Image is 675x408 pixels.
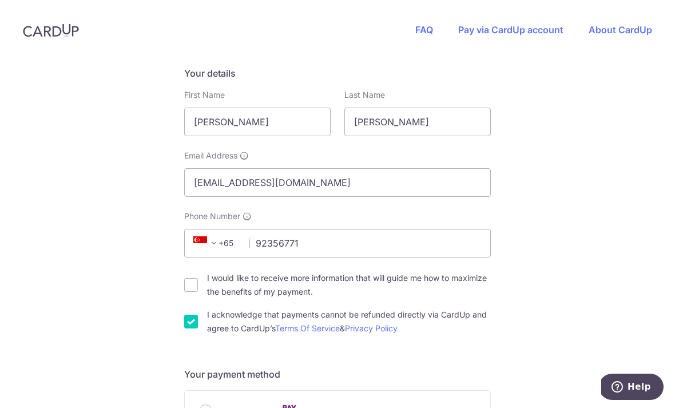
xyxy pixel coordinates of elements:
a: Privacy Policy [345,323,398,333]
img: CardUp [23,23,79,37]
h5: Your payment method [184,367,491,381]
a: About CardUp [589,24,652,35]
a: FAQ [415,24,433,35]
iframe: Opens a widget where you can find more information [601,374,664,402]
label: First Name [184,89,225,101]
span: +65 [193,236,221,250]
h5: Your details [184,66,491,80]
input: First name [184,108,331,136]
input: Email address [184,168,491,197]
span: +65 [190,236,241,250]
label: Last Name [344,89,385,101]
a: Terms Of Service [275,323,340,333]
input: Last name [344,108,491,136]
label: I would like to receive more information that will guide me how to maximize the benefits of my pa... [207,271,491,299]
label: I acknowledge that payments cannot be refunded directly via CardUp and agree to CardUp’s & [207,308,491,335]
span: Email Address [184,150,237,161]
span: Phone Number [184,211,240,222]
a: Pay via CardUp account [458,24,563,35]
